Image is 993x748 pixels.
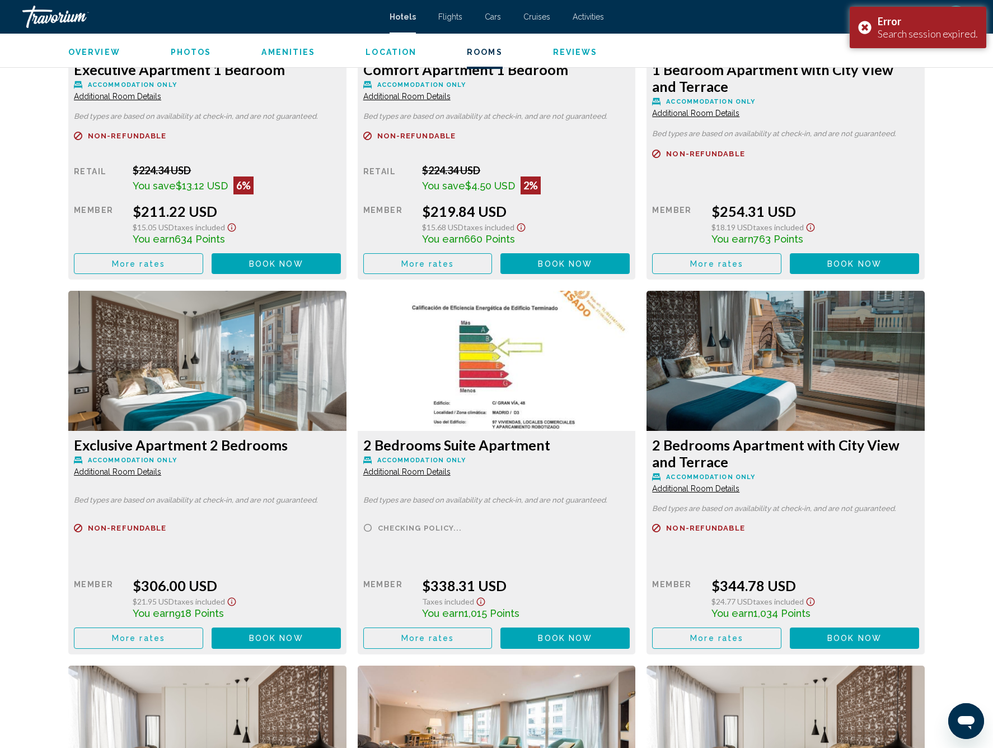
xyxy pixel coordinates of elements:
button: More rates [363,628,493,648]
p: Bed types are based on availability at check-in, and are not guaranteed. [74,496,341,504]
span: Non-refundable [666,150,744,157]
button: More rates [74,628,203,648]
button: Show Taxes and Fees disclaimer [474,594,488,607]
span: Accommodation Only [666,473,755,481]
a: Activities [573,12,604,21]
img: d53de66d-9330-4aae-a72f-9fd6d9d96979.jpeg [647,291,925,431]
span: More rates [401,259,455,268]
p: Bed types are based on availability at check-in, and are not guaranteed. [363,496,630,504]
button: Rooms [467,47,503,57]
span: 634 Points [175,233,225,245]
span: 763 Points [753,233,803,245]
div: $219.84 USD [422,203,630,220]
div: $211.22 USD [133,203,340,220]
span: Accommodation Only [88,81,177,89]
span: Amenities [261,48,315,57]
span: You earn [133,607,175,619]
span: Additional Room Details [652,484,739,493]
span: Taxes included [174,597,225,606]
span: You earn [422,233,464,245]
span: You earn [422,607,464,619]
div: Member [652,203,702,245]
span: Non-refundable [666,524,744,532]
span: Taxes included [753,222,804,232]
a: Flights [438,12,462,21]
div: $254.31 USD [711,203,919,220]
button: Show Taxes and Fees disclaimer [225,220,238,233]
p: Bed types are based on availability at check-in, and are not guaranteed. [363,113,630,120]
span: Reviews [553,48,598,57]
span: Additional Room Details [652,109,739,118]
span: Taxes included [422,597,474,606]
span: Book now [538,634,592,643]
a: Hotels [390,12,416,21]
span: Overview [68,48,120,57]
button: Amenities [261,47,315,57]
span: More rates [690,634,743,643]
span: $21.95 USD [133,597,174,606]
div: Member [363,203,414,245]
div: $224.34 USD [422,164,630,176]
div: $306.00 USD [133,577,340,594]
span: Taxes included [174,222,225,232]
span: Additional Room Details [74,467,161,476]
span: $13.12 USD [176,180,228,192]
button: Show Taxes and Fees disclaimer [514,220,528,233]
button: Photos [171,47,212,57]
h3: Comfort Apartment 1 Bedroom [363,61,630,78]
button: More rates [652,253,781,274]
a: Cars [485,12,501,21]
a: Travorium [22,6,378,28]
span: You earn [711,233,753,245]
span: More rates [690,259,743,268]
span: Book now [827,259,882,268]
div: 6% [233,176,254,194]
span: $24.77 USD [711,597,753,606]
span: $4.50 USD [465,180,515,192]
span: Taxes included [753,597,804,606]
div: Member [74,203,124,245]
button: User Menu [942,5,971,29]
div: Member [363,577,414,619]
span: You save [422,180,465,192]
span: $15.05 USD [133,222,174,232]
img: 78bfa3e2-1e59-4eff-8b9b-bf648db50e6c.jpeg [68,291,346,431]
button: Overview [68,47,120,57]
h3: 2 Bedrooms Apartment with City View and Terrace [652,436,919,470]
h3: Executive Apartment 1 Bedroom [74,61,341,78]
button: Book now [212,628,341,648]
button: Show Taxes and Fees disclaimer [225,594,238,607]
span: Non-refundable [88,524,166,532]
div: $344.78 USD [711,577,919,594]
span: Additional Room Details [363,467,451,476]
iframe: Button to launch messaging window [948,703,984,739]
button: Book now [790,628,919,648]
span: Non-refundable [88,132,166,140]
div: Member [74,577,124,619]
span: Book now [249,634,303,643]
button: Book now [212,253,341,274]
button: Location [366,47,416,57]
span: Accommodation Only [377,457,466,464]
span: Accommodation Only [666,98,755,105]
span: Additional Room Details [74,92,161,101]
span: Photos [171,48,212,57]
button: More rates [652,628,781,648]
img: f544abc9-837b-40ab-a74f-bff0c31254ea.jpeg [358,291,636,431]
span: 660 Points [464,233,515,245]
button: Book now [500,253,630,274]
span: Additional Room Details [363,92,451,101]
div: Search session expired. [878,27,978,40]
button: Show Taxes and Fees disclaimer [804,220,817,233]
span: Non-refundable [377,132,456,140]
p: Bed types are based on availability at check-in, and are not guaranteed. [74,113,341,120]
h3: 2 Bedrooms Suite Apartment [363,436,630,453]
button: Book now [500,628,630,648]
h3: 1 Bedroom Apartment with City View and Terrace [652,61,919,95]
div: Retail [363,164,414,194]
span: More rates [401,634,455,643]
div: Retail [74,164,124,194]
